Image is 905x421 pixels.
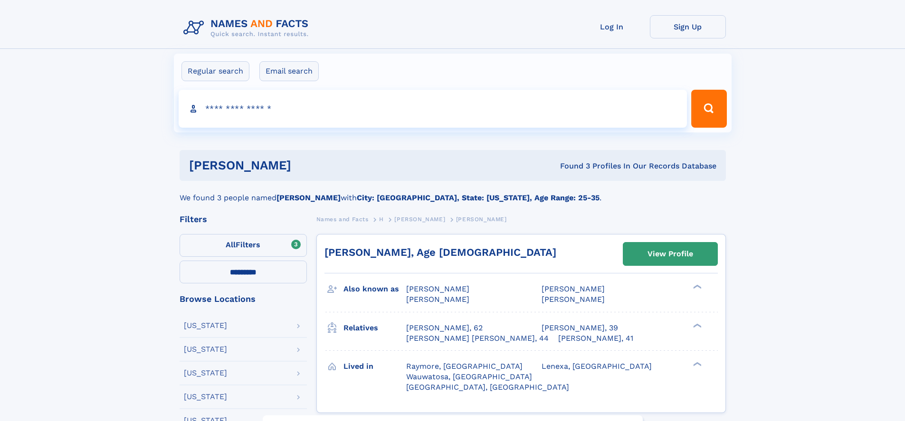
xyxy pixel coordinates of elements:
[180,215,307,224] div: Filters
[394,216,445,223] span: [PERSON_NAME]
[184,322,227,329] div: [US_STATE]
[406,362,523,371] span: Raymore, [GEOGRAPHIC_DATA]
[394,213,445,225] a: [PERSON_NAME]
[180,15,316,41] img: Logo Names and Facts
[542,323,618,333] a: [PERSON_NAME], 39
[558,333,633,344] a: [PERSON_NAME], 41
[180,181,726,204] div: We found 3 people named with .
[648,243,693,265] div: View Profile
[456,216,507,223] span: [PERSON_NAME]
[379,213,384,225] a: H
[406,295,469,304] span: [PERSON_NAME]
[406,323,483,333] a: [PERSON_NAME], 62
[379,216,384,223] span: H
[184,393,227,401] div: [US_STATE]
[181,61,249,81] label: Regular search
[574,15,650,38] a: Log In
[691,322,702,328] div: ❯
[691,90,726,128] button: Search Button
[357,193,600,202] b: City: [GEOGRAPHIC_DATA], State: [US_STATE], Age Range: 25-35
[226,240,236,249] span: All
[406,333,549,344] a: [PERSON_NAME] [PERSON_NAME], 44
[179,90,687,128] input: search input
[623,243,717,265] a: View Profile
[184,346,227,353] div: [US_STATE]
[259,61,319,81] label: Email search
[343,281,406,297] h3: Also known as
[691,284,702,290] div: ❯
[180,295,307,303] div: Browse Locations
[406,284,469,293] span: [PERSON_NAME]
[542,295,605,304] span: [PERSON_NAME]
[316,213,369,225] a: Names and Facts
[542,362,652,371] span: Lenexa, [GEOGRAPHIC_DATA]
[406,372,532,381] span: Wauwatosa, [GEOGRAPHIC_DATA]
[189,159,426,171] h1: [PERSON_NAME]
[650,15,726,38] a: Sign Up
[406,383,569,392] span: [GEOGRAPHIC_DATA], [GEOGRAPHIC_DATA]
[324,246,556,258] a: [PERSON_NAME], Age [DEMOGRAPHIC_DATA]
[180,234,307,257] label: Filters
[691,361,702,367] div: ❯
[343,320,406,336] h3: Relatives
[542,284,605,293] span: [PERSON_NAME]
[184,369,227,377] div: [US_STATE]
[426,161,716,171] div: Found 3 Profiles In Our Records Database
[276,193,341,202] b: [PERSON_NAME]
[343,358,406,374] h3: Lived in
